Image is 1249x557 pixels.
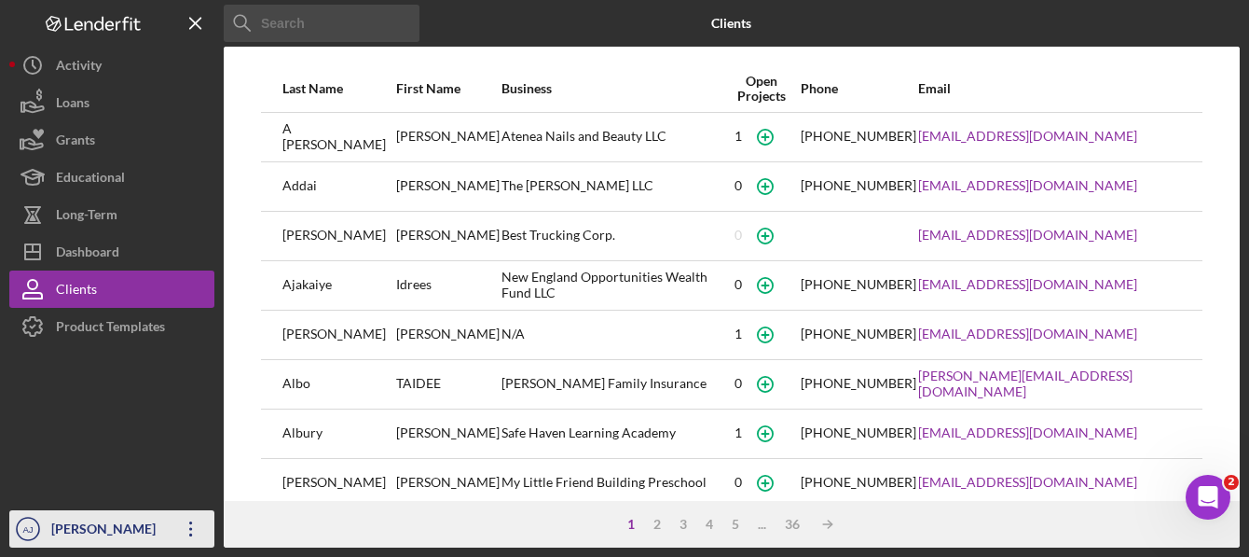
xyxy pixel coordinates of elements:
[9,47,214,84] button: Activity
[501,81,722,96] div: Business
[918,475,1137,490] a: [EMAIL_ADDRESS][DOMAIN_NAME]
[282,163,394,210] div: Addai
[56,47,102,89] div: Activity
[501,361,722,408] div: [PERSON_NAME] Family Insurance
[22,524,33,535] text: AJ
[801,178,916,193] div: [PHONE_NUMBER]
[47,510,168,552] div: [PERSON_NAME]
[9,196,214,233] button: Long-Term
[9,121,214,159] button: Grants
[56,121,95,163] div: Grants
[722,517,748,532] div: 5
[801,327,916,341] div: [PHONE_NUMBER]
[501,411,722,457] div: Safe Haven Learning Academy
[396,81,500,96] div: First Name
[56,84,89,126] div: Loans
[734,228,742,243] div: 0
[734,178,742,193] div: 0
[9,233,214,271] button: Dashboard
[396,411,500,457] div: [PERSON_NAME]
[1224,475,1239,490] span: 2
[501,460,722,507] div: My Little Friend Building Preschool
[918,327,1137,341] a: [EMAIL_ADDRESS][DOMAIN_NAME]
[918,369,1181,398] a: [PERSON_NAME][EMAIL_ADDRESS][DOMAIN_NAME]
[734,475,742,490] div: 0
[644,517,670,532] div: 2
[801,129,916,144] div: [PHONE_NUMBER]
[56,159,125,201] div: Educational
[56,271,97,313] div: Clients
[734,376,742,391] div: 0
[748,517,775,532] div: ...
[282,81,394,96] div: Last Name
[9,271,214,308] button: Clients
[501,114,722,160] div: Atenea Nails and Beauty LLC
[918,81,1181,96] div: Email
[801,475,916,490] div: [PHONE_NUMBER]
[918,228,1137,243] a: [EMAIL_ADDRESS][DOMAIN_NAME]
[501,312,722,358] div: N/A
[282,312,394,358] div: [PERSON_NAME]
[501,213,722,259] div: Best Trucking Corp.
[1186,475,1230,520] iframe: Intercom live chat
[801,277,916,292] div: [PHONE_NUMBER]
[282,262,394,309] div: Ajakaiye
[918,425,1137,440] a: [EMAIL_ADDRESS][DOMAIN_NAME]
[734,425,742,440] div: 1
[282,213,394,259] div: [PERSON_NAME]
[734,277,742,292] div: 0
[396,114,500,160] div: [PERSON_NAME]
[396,213,500,259] div: [PERSON_NAME]
[56,233,119,275] div: Dashboard
[9,510,214,548] button: AJ[PERSON_NAME]
[711,16,751,31] b: Clients
[282,114,394,160] div: A [PERSON_NAME]
[9,308,214,345] button: Product Templates
[282,361,394,408] div: Albo
[396,312,500,358] div: [PERSON_NAME]
[801,81,916,96] div: Phone
[918,178,1137,193] a: [EMAIL_ADDRESS][DOMAIN_NAME]
[501,262,722,309] div: New England Opportunities Wealth Fund LLC
[618,517,644,532] div: 1
[918,129,1137,144] a: [EMAIL_ADDRESS][DOMAIN_NAME]
[396,460,500,507] div: [PERSON_NAME]
[224,5,419,42] input: Search
[396,361,500,408] div: TAIDEE
[396,262,500,309] div: Idrees
[56,196,117,238] div: Long-Term
[918,277,1137,292] a: [EMAIL_ADDRESS][DOMAIN_NAME]
[396,163,500,210] div: [PERSON_NAME]
[282,411,394,457] div: Albury
[9,84,214,121] button: Loans
[9,159,214,196] button: Educational
[724,74,799,104] div: Open Projects
[670,517,696,532] div: 3
[801,425,916,440] div: [PHONE_NUMBER]
[734,129,742,144] div: 1
[501,163,722,210] div: The [PERSON_NAME] LLC
[801,376,916,391] div: [PHONE_NUMBER]
[56,308,165,350] div: Product Templates
[696,517,722,532] div: 4
[734,327,742,341] div: 1
[775,517,809,532] div: 36
[282,460,394,507] div: [PERSON_NAME]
